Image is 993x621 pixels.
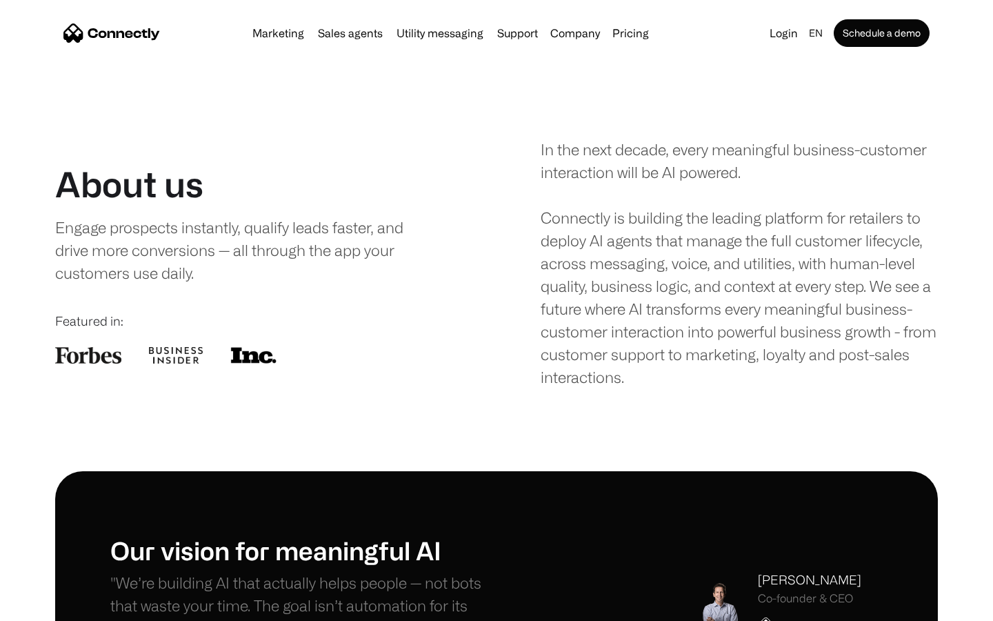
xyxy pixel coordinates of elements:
div: In the next decade, every meaningful business-customer interaction will be AI powered. Connectly ... [541,138,938,388]
a: Marketing [247,28,310,39]
a: Sales agents [312,28,388,39]
a: Schedule a demo [834,19,930,47]
div: Engage prospects instantly, qualify leads faster, and drive more conversions — all through the ap... [55,216,432,284]
a: Support [492,28,543,39]
div: [PERSON_NAME] [758,571,861,589]
div: en [809,23,823,43]
a: Login [764,23,803,43]
aside: Language selected: English [14,595,83,616]
h1: About us [55,164,203,205]
ul: Language list [28,597,83,616]
a: Pricing [607,28,654,39]
div: Company [550,23,600,43]
a: Utility messaging [391,28,489,39]
h1: Our vision for meaningful AI [110,535,496,565]
div: Co-founder & CEO [758,592,861,605]
div: Featured in: [55,312,452,331]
